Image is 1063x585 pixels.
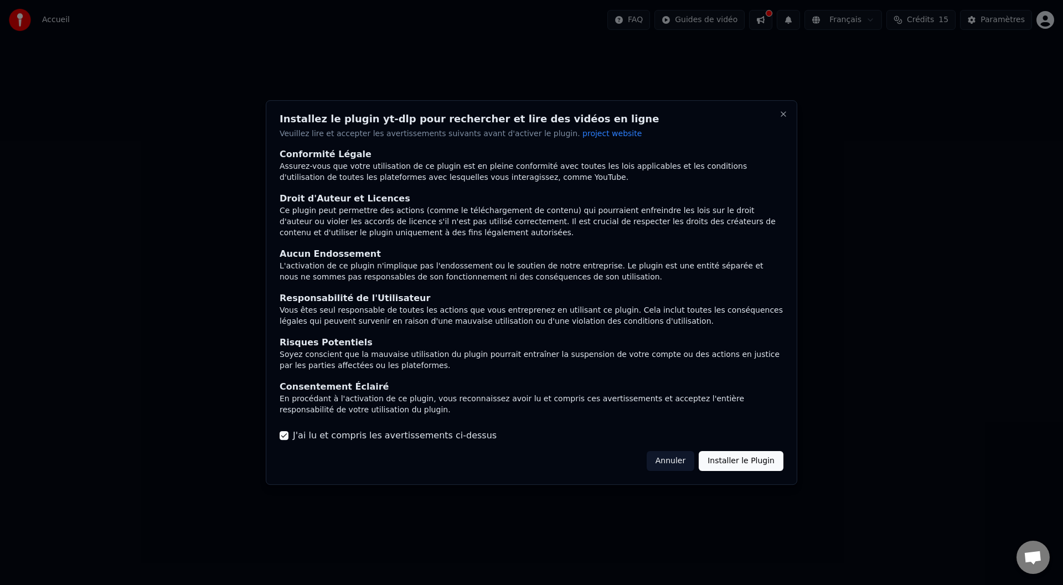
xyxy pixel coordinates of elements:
[280,114,783,124] h2: Installez le plugin yt-dlp pour rechercher et lire des vidéos en ligne
[280,128,783,139] p: Veuillez lire et accepter les avertissements suivants avant d'activer le plugin.
[647,451,694,471] button: Annuler
[293,429,497,442] label: J'ai lu et compris les avertissements ci-dessus
[280,148,783,162] div: Conformité Légale
[280,261,783,283] div: L'activation de ce plugin n'implique pas l'endossement ou le soutien de notre entreprise. Le plug...
[582,129,642,138] span: project website
[280,394,783,416] div: En procédant à l'activation de ce plugin, vous reconnaissez avoir lu et compris ces avertissement...
[280,292,783,305] div: Responsabilité de l'Utilisateur
[280,336,783,349] div: Risques Potentiels
[699,451,783,471] button: Installer le Plugin
[280,380,783,394] div: Consentement Éclairé
[280,193,783,206] div: Droit d'Auteur et Licences
[280,349,783,371] div: Soyez conscient que la mauvaise utilisation du plugin pourrait entraîner la suspension de votre c...
[280,248,783,261] div: Aucun Endossement
[280,206,783,239] div: Ce plugin peut permettre des actions (comme le téléchargement de contenu) qui pourraient enfreind...
[280,305,783,327] div: Vous êtes seul responsable de toutes les actions que vous entreprenez en utilisant ce plugin. Cel...
[280,162,783,184] div: Assurez-vous que votre utilisation de ce plugin est en pleine conformité avec toutes les lois app...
